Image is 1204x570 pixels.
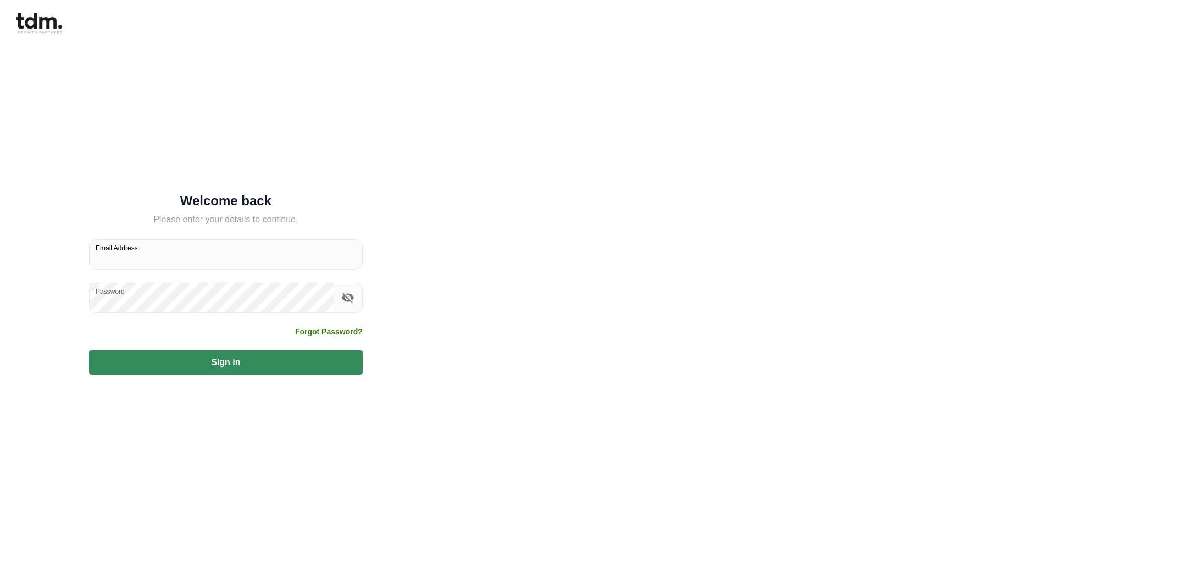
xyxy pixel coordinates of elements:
[89,195,363,206] h5: Welcome back
[96,243,138,253] label: Email Address
[89,213,363,226] h5: Please enter your details to continue.
[89,350,363,375] button: Sign in
[339,288,357,307] button: toggle password visibility
[295,326,363,337] a: Forgot Password?
[96,287,125,296] label: Password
